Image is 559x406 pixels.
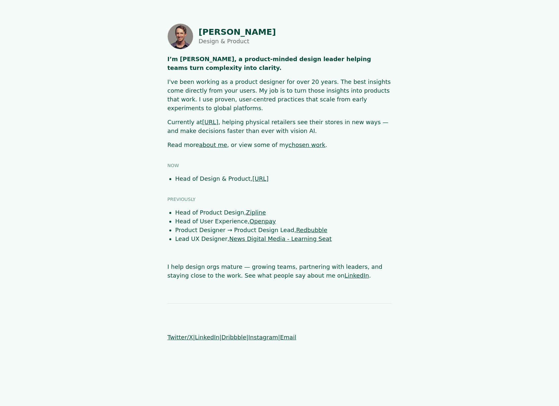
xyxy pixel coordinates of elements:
li: Head of User Experience, [175,217,392,226]
a: Twitter/X [167,334,193,341]
a: [URL] [202,119,218,125]
a: [URL] [253,175,269,182]
a: News Digital Media - Learning Seat [229,235,332,242]
li: Head of Product Design, [175,208,392,217]
li: Lead UX Designer, [175,234,392,243]
li: Product Designer → Product Design Lead, [175,226,392,234]
a: Dribbble [221,334,246,341]
a: chosen work [289,141,325,148]
h3: Now [167,162,392,169]
h3: Previously [167,196,392,203]
a: about me [199,141,227,148]
p: Read more , or view some of my . [167,140,392,149]
strong: I’m [PERSON_NAME], a product-minded design leader helping teams turn complexity into clarity. [167,56,371,71]
img: Photo of Shaun Byrne [167,23,193,49]
p: | | | | [167,333,392,342]
p: I've been working as a product designer for over 20 years. The best insights come directly from y... [167,77,392,112]
a: LinkedIn [195,334,219,341]
a: Openpay [250,218,276,225]
a: Zipline [246,209,266,216]
p: Design & Product [199,37,276,46]
li: Head of Design & Product, [175,174,392,183]
p: I help design orgs mature — growing teams, partnering with leaders, and staying close to the work... [167,262,392,280]
a: Instagram [248,334,278,341]
h1: [PERSON_NAME] [199,27,276,36]
a: LinkedIn [344,272,369,279]
a: Redbubble [296,227,327,233]
p: Currently at , helping physical retailers see their stores in new ways — and make decisions faste... [167,118,392,135]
